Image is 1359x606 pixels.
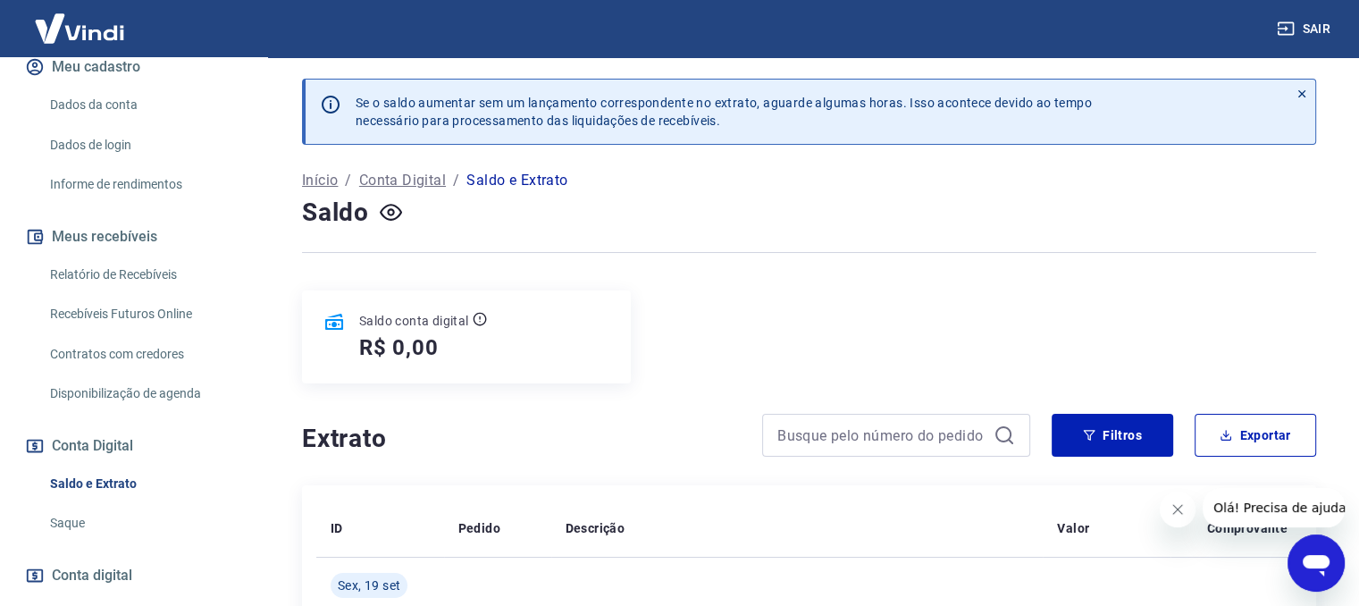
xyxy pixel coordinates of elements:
p: Saldo conta digital [359,312,469,330]
a: Dados de login [43,127,246,164]
p: Saldo e Extrato [466,170,567,191]
a: Informe de rendimentos [43,166,246,203]
iframe: Botão para abrir a janela de mensagens [1288,534,1345,592]
a: Início [302,170,338,191]
p: Pedido [458,519,500,537]
p: Comprovante [1207,519,1288,537]
span: Olá! Precisa de ajuda? [11,13,150,27]
span: Conta digital [52,563,132,588]
p: Descrição [566,519,625,537]
button: Exportar [1195,414,1316,457]
iframe: Mensagem da empresa [1203,488,1345,527]
button: Conta Digital [21,426,246,466]
p: Se o saldo aumentar sem um lançamento correspondente no extrato, aguarde algumas horas. Isso acon... [356,94,1092,130]
a: Dados da conta [43,87,246,123]
img: Vindi [21,1,138,55]
h5: R$ 0,00 [359,333,439,362]
a: Relatório de Recebíveis [43,257,246,293]
a: Recebíveis Futuros Online [43,296,246,332]
p: ID [331,519,343,537]
button: Meus recebíveis [21,217,246,257]
a: Conta Digital [359,170,446,191]
h4: Extrato [302,421,741,457]
button: Meu cadastro [21,47,246,87]
a: Contratos com credores [43,336,246,373]
a: Saque [43,505,246,542]
p: Valor [1057,519,1089,537]
a: Disponibilização de agenda [43,375,246,412]
a: Saldo e Extrato [43,466,246,502]
h4: Saldo [302,195,369,231]
p: / [453,170,459,191]
input: Busque pelo número do pedido [777,422,986,449]
button: Filtros [1052,414,1173,457]
p: / [345,170,351,191]
a: Conta digital [21,556,246,595]
span: Sex, 19 set [338,577,400,594]
button: Sair [1273,13,1338,46]
iframe: Fechar mensagem [1160,492,1195,527]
